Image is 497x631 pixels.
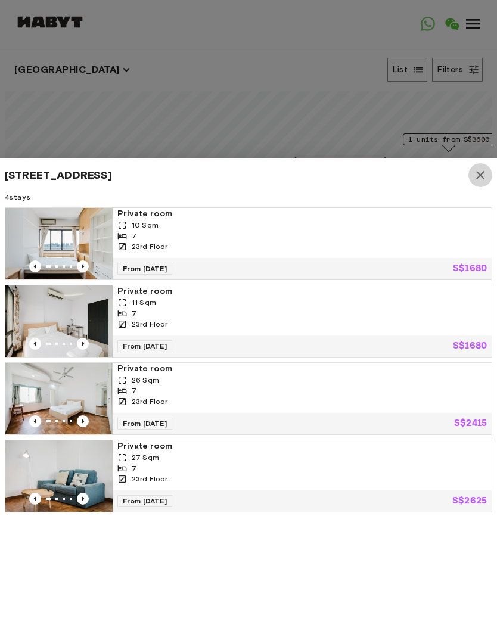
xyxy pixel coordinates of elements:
[132,308,136,319] span: 7
[117,418,172,430] span: From [DATE]
[117,495,172,507] span: From [DATE]
[5,168,112,182] span: [STREET_ADDRESS]
[77,260,89,272] button: Previous image
[5,440,113,512] img: Marketing picture of unit SG-01-108-001-001
[117,285,487,297] span: Private room
[132,231,136,241] span: 7
[452,496,487,506] p: S$2625
[29,493,41,505] button: Previous image
[5,363,113,434] img: Marketing picture of unit SG-01-108-001-002
[29,338,41,350] button: Previous image
[117,340,172,352] span: From [DATE]
[132,452,159,463] span: 27 Sqm
[77,493,89,505] button: Previous image
[5,440,492,512] a: Marketing picture of unit SG-01-108-001-001Previous imagePrevious imagePrivate room27 Sqm723rd Fl...
[29,260,41,272] button: Previous image
[132,220,159,231] span: 10 Sqm
[454,419,487,428] p: S$2415
[117,363,487,375] span: Private room
[5,207,492,280] a: Marketing picture of unit SG-01-108-001-005Previous imagePrevious imagePrivate room10 Sqm723rd Fl...
[29,415,41,427] button: Previous image
[132,463,136,474] span: 7
[5,192,492,203] span: 4 stays
[453,264,487,273] p: S$1680
[117,208,487,220] span: Private room
[5,285,113,357] img: Marketing picture of unit SG-01-108-001-006
[132,386,136,396] span: 7
[5,208,113,279] img: Marketing picture of unit SG-01-108-001-005
[117,440,487,452] span: Private room
[5,285,492,358] a: Marketing picture of unit SG-01-108-001-006Previous imagePrevious imagePrivate room11 Sqm723rd Fl...
[132,241,168,252] span: 23rd Floor
[132,319,168,330] span: 23rd Floor
[77,338,89,350] button: Previous image
[117,263,172,275] span: From [DATE]
[132,396,168,407] span: 23rd Floor
[77,415,89,427] button: Previous image
[132,474,168,484] span: 23rd Floor
[453,341,487,351] p: S$1680
[132,375,159,386] span: 26 Sqm
[5,362,492,435] a: Marketing picture of unit SG-01-108-001-002Previous imagePrevious imagePrivate room26 Sqm723rd Fl...
[132,297,156,308] span: 11 Sqm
